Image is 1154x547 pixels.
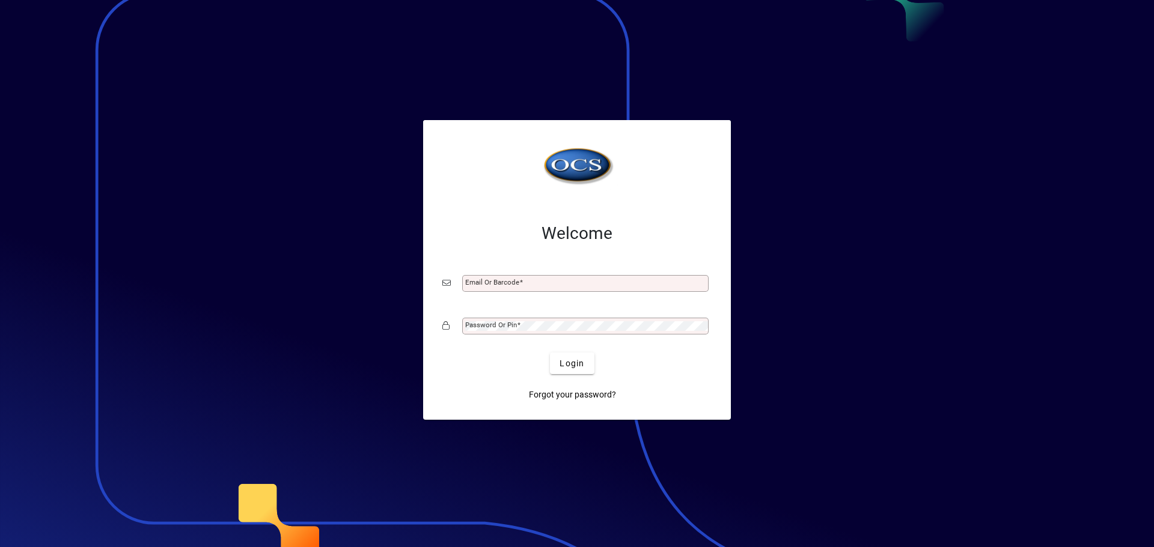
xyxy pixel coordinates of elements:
button: Login [550,352,594,374]
span: Forgot your password? [529,388,616,401]
h2: Welcome [442,223,712,244]
mat-label: Email or Barcode [465,278,519,286]
mat-label: Password or Pin [465,321,517,329]
a: Forgot your password? [524,384,621,405]
span: Login [560,357,584,370]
